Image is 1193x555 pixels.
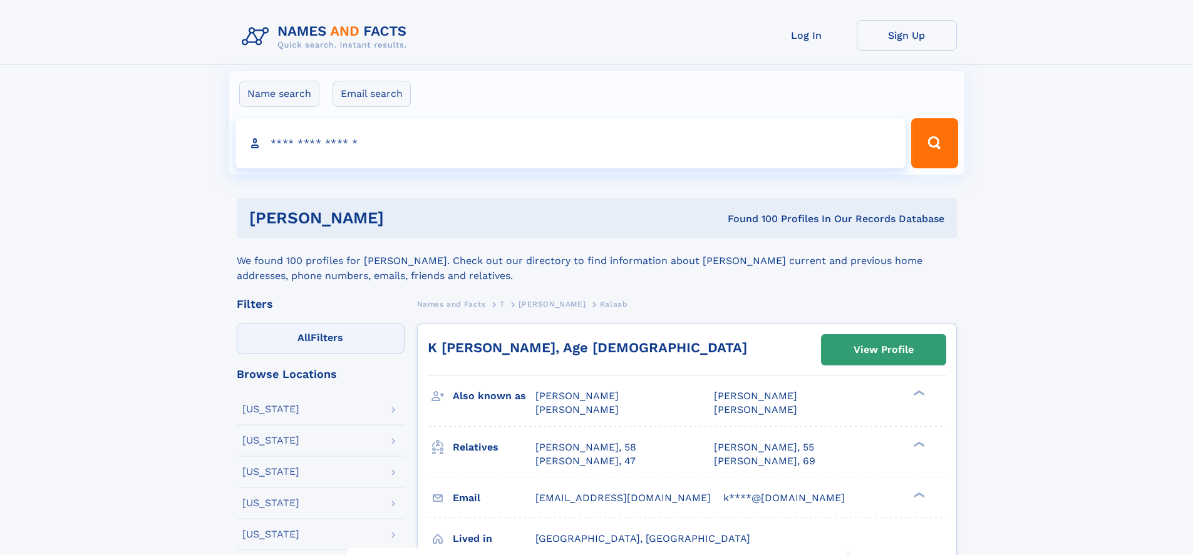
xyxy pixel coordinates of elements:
[500,296,505,312] a: T
[453,437,535,458] h3: Relatives
[242,435,299,446] div: [US_STATE]
[535,454,636,468] a: [PERSON_NAME], 47
[535,404,619,415] span: [PERSON_NAME]
[453,385,535,407] h3: Also known as
[237,20,417,54] img: Logo Names and Facts
[242,404,299,414] div: [US_STATE]
[714,454,815,468] a: [PERSON_NAME], 69
[297,332,311,344] span: All
[535,440,636,454] a: [PERSON_NAME], 58
[237,238,957,283] div: We found 100 profiles for [PERSON_NAME]. Check out our directory to find information about [PERSO...
[757,20,857,51] a: Log In
[239,81,319,107] label: Name search
[519,300,586,308] span: [PERSON_NAME]
[237,323,405,354] label: Filters
[555,212,944,226] div: Found 100 Profiles In Our Records Database
[535,390,619,402] span: [PERSON_NAME]
[600,300,628,308] span: Kalaab
[333,81,411,107] label: Email search
[237,369,405,380] div: Browse Locations
[714,404,797,415] span: [PERSON_NAME]
[714,440,814,454] a: [PERSON_NAME], 55
[714,390,797,402] span: [PERSON_NAME]
[417,296,486,312] a: Names and Facts
[854,335,914,364] div: View Profile
[535,492,711,504] span: [EMAIL_ADDRESS][DOMAIN_NAME]
[535,532,750,544] span: [GEOGRAPHIC_DATA], [GEOGRAPHIC_DATA]
[453,528,535,549] h3: Lived in
[453,487,535,509] h3: Email
[911,118,958,168] button: Search Button
[911,491,926,499] div: ❯
[242,467,299,477] div: [US_STATE]
[242,498,299,508] div: [US_STATE]
[500,300,505,308] span: T
[911,440,926,448] div: ❯
[237,298,405,310] div: Filters
[822,335,946,365] a: View Profile
[242,529,299,539] div: [US_STATE]
[519,296,586,312] a: [PERSON_NAME]
[249,210,556,226] h1: [PERSON_NAME]
[235,118,906,168] input: search input
[428,340,747,355] a: K [PERSON_NAME], Age [DEMOGRAPHIC_DATA]
[911,389,926,397] div: ❯
[857,20,957,51] a: Sign Up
